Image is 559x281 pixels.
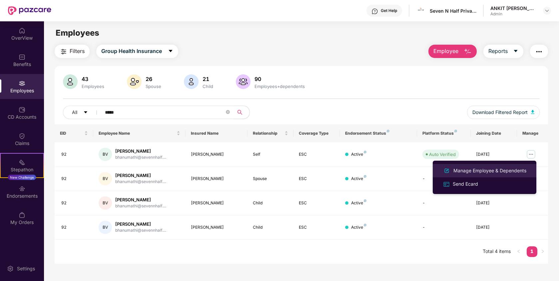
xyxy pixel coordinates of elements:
[15,265,37,272] div: Settings
[8,6,51,15] img: New Pazcare Logo
[1,166,43,173] div: Stepathon
[253,131,283,136] span: Relationship
[351,176,366,182] div: Active
[513,246,524,257] button: left
[201,76,215,82] div: 21
[364,175,366,178] img: svg+xml;base64,PHN2ZyB4bWxucz0iaHR0cDovL3d3dy53My5vcmcvMjAwMC9zdmciIHdpZHRoPSI4IiBoZWlnaHQ9IjgiIH...
[351,200,366,206] div: Active
[299,176,334,182] div: ESC
[61,200,88,206] div: 92
[351,224,366,231] div: Active
[99,196,112,210] div: BV
[115,172,166,179] div: [PERSON_NAME]
[513,246,524,257] li: Previous Page
[299,224,334,231] div: ESC
[526,149,536,160] img: manageButton
[8,175,36,180] div: New Challenge
[191,151,242,158] div: [PERSON_NAME]
[443,167,451,175] img: svg+xml;base64,PHN2ZyB4bWxucz0iaHR0cDovL3d3dy53My5vcmcvMjAwMC9zdmciIHhtbG5zOnhsaW5rPSJodHRwOi8vd3...
[381,8,397,13] div: Get Help
[115,148,166,154] div: [PERSON_NAME]
[454,130,457,132] img: svg+xml;base64,PHN2ZyB4bWxucz0iaHR0cDovL3d3dy53My5vcmcvMjAwMC9zdmciIHdpZHRoPSI4IiBoZWlnaHQ9IjgiIH...
[19,212,25,218] img: svg+xml;base64,PHN2ZyBpZD0iTXlfT3JkZXJzIiBkYXRhLW5hbWU9Ik15IE9yZGVycyIgeG1sbnM9Imh0dHA6Ly93d3cudz...
[299,200,334,206] div: ESC
[476,200,512,206] div: [DATE]
[19,159,25,166] img: svg+xml;base64,PHN2ZyB4bWxucz0iaHR0cDovL3d3dy53My5vcmcvMjAwMC9zdmciIHdpZHRoPSIyMSIgaGVpZ2h0PSIyMC...
[55,124,93,142] th: EID
[226,110,230,114] span: close-circle
[19,54,25,60] img: svg+xml;base64,PHN2ZyBpZD0iQmVuZWZpdHMiIHhtbG5zPSJodHRwOi8vd3d3LnczLm9yZy8yMDAwL3N2ZyIgd2lkdGg9Ij...
[80,84,106,89] div: Employees
[96,45,178,58] button: Group Health Insurancecaret-down
[253,151,288,158] div: Self
[60,131,83,136] span: EID
[72,109,77,116] span: All
[7,265,14,272] img: svg+xml;base64,PHN2ZyBpZD0iU2V0dGluZy0yMHgyMCIgeG1sbnM9Imh0dHA6Ly93d3cudzMub3JnLzIwMDAvc3ZnIiB3aW...
[19,133,25,139] img: svg+xml;base64,PHN2ZyBpZD0iQ2xhaW0iIHhtbG5zPSJodHRwOi8vd3d3LnczLm9yZy8yMDAwL3N2ZyIgd2lkdGg9IjIwIi...
[422,131,466,136] div: Platform Status
[299,151,334,158] div: ESC
[490,5,537,11] div: ANKIT [PERSON_NAME]
[248,124,294,142] th: Relationship
[430,8,476,14] div: Seven N Half Private Limited
[191,200,242,206] div: [PERSON_NAME]
[513,48,518,54] span: caret-down
[144,76,163,82] div: 26
[351,151,366,158] div: Active
[233,106,250,119] button: search
[464,48,472,56] img: svg+xml;base64,PHN2ZyB4bWxucz0iaHR0cDovL3d3dy53My5vcmcvMjAwMC9zdmciIHhtbG5zOnhsaW5rPSJodHRwOi8vd3...
[63,106,104,119] button: Allcaret-down
[527,246,537,257] li: 1
[488,47,508,55] span: Reports
[186,124,247,142] th: Insured Name
[115,203,166,209] div: bhanumathi@sevennhalf....
[253,200,288,206] div: Child
[417,167,471,191] td: -
[61,151,88,158] div: 92
[115,154,166,161] div: bhanumathi@sevennhalf....
[99,148,112,161] div: BV
[433,47,458,55] span: Employee
[476,224,512,231] div: [DATE]
[101,47,162,55] span: Group Health Insurance
[531,110,534,114] img: svg+xml;base64,PHN2ZyB4bWxucz0iaHR0cDovL3d3dy53My5vcmcvMjAwMC9zdmciIHhtbG5zOnhsaW5rPSJodHRwOi8vd3...
[417,191,471,215] td: -
[364,224,366,226] img: svg+xml;base64,PHN2ZyB4bWxucz0iaHR0cDovL3d3dy53My5vcmcvMjAwMC9zdmciIHdpZHRoPSI4IiBoZWlnaHQ9IjgiIH...
[472,109,528,116] span: Download Filtered Report
[451,180,479,188] div: Send Ecard
[184,74,199,89] img: svg+xml;base64,PHN2ZyB4bWxucz0iaHR0cDovL3d3dy53My5vcmcvMjAwMC9zdmciIHhtbG5zOnhsaW5rPSJodHRwOi8vd3...
[527,246,537,256] a: 1
[471,124,517,142] th: Joining Date
[191,224,242,231] div: [PERSON_NAME]
[417,6,427,16] img: untitled.jpg
[233,110,246,115] span: search
[80,76,106,82] div: 43
[115,197,166,203] div: [PERSON_NAME]
[236,74,251,89] img: svg+xml;base64,PHN2ZyB4bWxucz0iaHR0cDovL3d3dy53My5vcmcvMjAwMC9zdmciIHhtbG5zOnhsaW5rPSJodHRwOi8vd3...
[127,74,142,89] img: svg+xml;base64,PHN2ZyB4bWxucz0iaHR0cDovL3d3dy53My5vcmcvMjAwMC9zdmciIHhtbG5zOnhsaW5rPSJodHRwOi8vd3...
[70,47,85,55] span: Filters
[544,8,550,13] img: svg+xml;base64,PHN2ZyBpZD0iRHJvcGRvd24tMzJ4MzIiIHhtbG5zPSJodHRwOi8vd3d3LnczLm9yZy8yMDAwL3N2ZyIgd2...
[253,76,306,82] div: 90
[483,246,511,257] li: Total 4 items
[19,27,25,34] img: svg+xml;base64,PHN2ZyBpZD0iSG9tZSIgeG1sbnM9Imh0dHA6Ly93d3cudzMub3JnLzIwMDAvc3ZnIiB3aWR0aD0iMjAiIG...
[115,221,166,227] div: [PERSON_NAME]
[371,8,378,15] img: svg+xml;base64,PHN2ZyBpZD0iSGVscC0zMngzMiIgeG1sbnM9Imh0dHA6Ly93d3cudzMub3JnLzIwMDAvc3ZnIiB3aWR0aD...
[517,124,548,142] th: Manage
[168,48,173,54] span: caret-down
[61,224,88,231] div: 92
[99,172,112,185] div: BV
[428,45,477,58] button: Employee
[483,45,523,58] button: Reportscaret-down
[115,179,166,185] div: bhanumathi@sevennhalf....
[417,215,471,240] td: -
[429,151,456,158] div: Auto Verified
[253,224,288,231] div: Child
[517,249,521,253] span: left
[19,185,25,192] img: svg+xml;base64,PHN2ZyBpZD0iRW5kb3JzZW1lbnRzIiB4bWxucz0iaHR0cDovL3d3dy53My5vcmcvMjAwMC9zdmciIHdpZH...
[63,74,78,89] img: svg+xml;base64,PHN2ZyB4bWxucz0iaHR0cDovL3d3dy53My5vcmcvMjAwMC9zdmciIHhtbG5zOnhsaW5rPSJodHRwOi8vd3...
[541,249,545,253] span: right
[56,28,99,38] span: Employees
[253,176,288,182] div: Spouse
[476,151,512,158] div: [DATE]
